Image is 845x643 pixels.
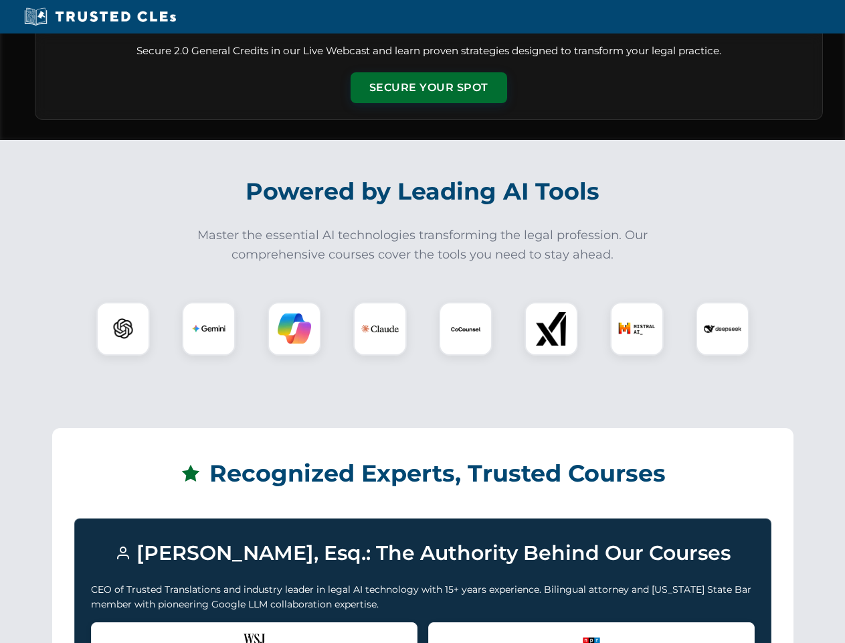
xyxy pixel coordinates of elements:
div: DeepSeek [696,302,749,356]
div: ChatGPT [96,302,150,356]
img: xAI Logo [535,312,568,346]
img: Claude Logo [361,310,399,348]
img: Gemini Logo [192,312,225,346]
img: Trusted CLEs [20,7,180,27]
h3: [PERSON_NAME], Esq.: The Authority Behind Our Courses [91,535,755,571]
img: CoCounsel Logo [449,312,482,346]
img: Mistral AI Logo [618,310,656,348]
div: Claude [353,302,407,356]
div: Gemini [182,302,236,356]
img: ChatGPT Logo [104,309,143,348]
h2: Recognized Experts, Trusted Courses [74,450,771,497]
div: CoCounsel [439,302,492,356]
p: Master the essential AI technologies transforming the legal profession. Our comprehensive courses... [189,226,657,265]
div: Mistral AI [610,302,664,356]
p: Secure 2.0 General Credits in our Live Webcast and learn proven strategies designed to transform ... [52,44,806,59]
h2: Powered by Leading AI Tools [52,168,793,215]
img: Copilot Logo [278,312,311,346]
div: Copilot [268,302,321,356]
img: DeepSeek Logo [704,310,741,348]
button: Secure Your Spot [351,72,507,103]
div: xAI [525,302,578,356]
p: CEO of Trusted Translations and industry leader in legal AI technology with 15+ years experience.... [91,582,755,612]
